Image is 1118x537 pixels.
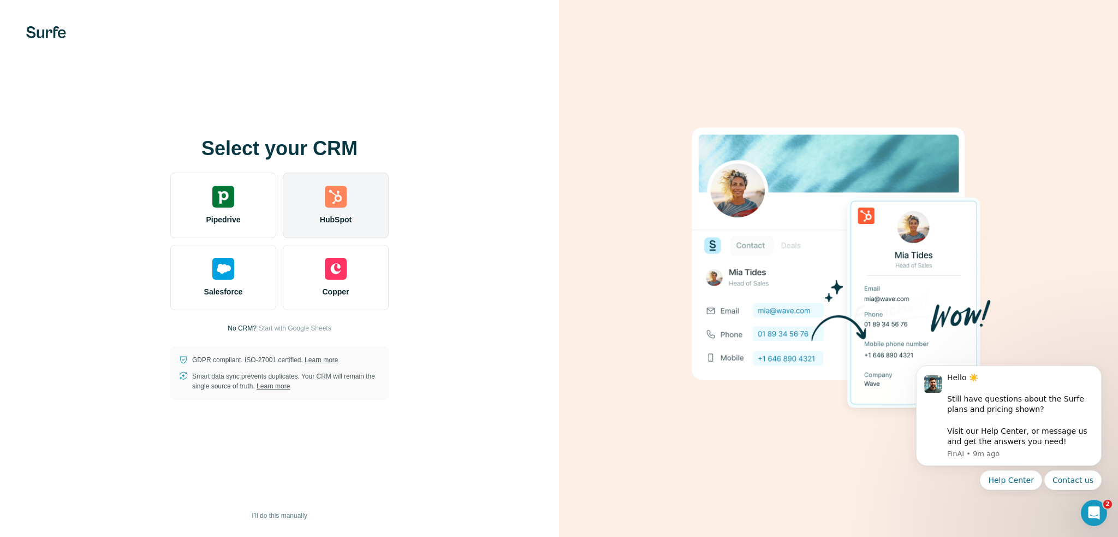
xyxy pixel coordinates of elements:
[323,286,349,297] span: Copper
[305,356,338,364] a: Learn more
[244,508,314,524] button: I’ll do this manually
[206,214,240,225] span: Pipedrive
[325,258,347,280] img: copper's logo
[259,323,331,333] button: Start with Google Sheets
[228,323,257,333] p: No CRM?
[686,110,991,427] img: HUBSPOT image
[26,26,66,38] img: Surfe's logo
[170,138,389,160] h1: Select your CRM
[212,258,234,280] img: salesforce's logo
[320,214,352,225] span: HubSpot
[192,355,338,365] p: GDPR compliant. ISO-27001 certified.
[252,511,307,521] span: I’ll do this manually
[900,356,1118,497] iframe: Intercom notifications message
[257,382,290,390] a: Learn more
[212,186,234,208] img: pipedrive's logo
[204,286,243,297] span: Salesforce
[1103,500,1112,509] span: 2
[192,371,380,391] p: Smart data sync prevents duplicates. Your CRM will remain the single source of truth.
[325,186,347,208] img: hubspot's logo
[1081,500,1107,526] iframe: Intercom live chat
